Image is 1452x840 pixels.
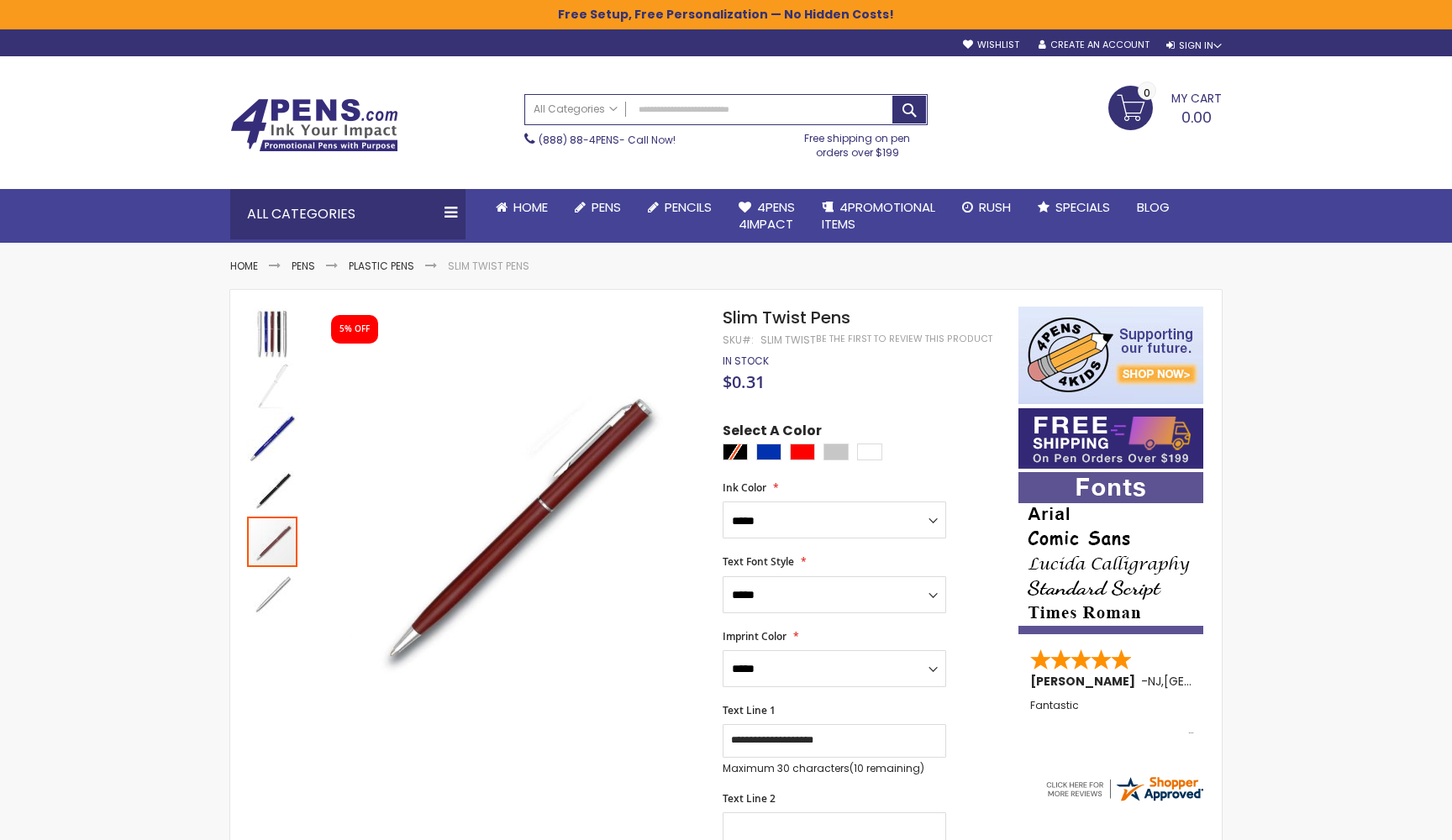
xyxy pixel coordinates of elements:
a: Pens [292,259,315,273]
img: font-personalization-examples [1018,472,1203,634]
span: In stock [723,354,769,368]
div: All Categories [230,189,466,239]
img: 4pens 4 kids [1018,307,1203,404]
div: Slim Twist [760,333,816,347]
span: [GEOGRAPHIC_DATA] [1164,673,1287,690]
a: Pencils [634,189,725,226]
a: Plastic Pens [349,259,414,273]
a: 4PROMOTIONALITEMS [808,189,949,244]
span: Text Line 2 [723,791,776,806]
div: Red [790,444,815,460]
a: Pens [561,189,634,226]
a: 0.00 0 [1108,86,1222,128]
span: Pens [592,198,621,216]
a: All Categories [525,95,626,123]
div: Slim Twist Pens [247,567,297,619]
iframe: Google Customer Reviews [1313,795,1452,840]
div: Slim Twist Pens [247,411,299,463]
strong: SKU [723,333,754,347]
img: Slim Twist Pens [247,465,297,515]
img: Free shipping on orders over $199 [1018,408,1203,469]
span: [PERSON_NAME] [1030,673,1141,690]
div: Sign In [1166,39,1222,52]
div: Blue [756,444,781,460]
div: Slim Twist Pens [247,359,299,411]
span: Imprint Color [723,629,786,643]
span: Pencils [665,198,712,216]
img: Slim Twist Pens [247,308,297,359]
a: (888) 88-4PENS [539,133,619,147]
div: Fantastic [1030,700,1193,736]
a: Home [482,189,561,226]
img: Slim Twist Pens [247,569,297,619]
span: Ink Color [723,480,766,495]
span: Home [513,198,548,216]
span: Text Font Style [723,554,794,569]
a: Wishlist [963,39,1019,51]
span: All Categories [534,102,618,116]
img: 4pens.com widget logo [1044,774,1205,804]
a: Create an Account [1039,39,1149,51]
span: Text Line 1 [723,703,776,717]
a: Blog [1123,189,1183,226]
span: 0.00 [1181,107,1212,128]
p: Maximum 30 characters [723,762,946,775]
div: Slim Twist Pens [247,515,299,567]
div: Silver [823,444,849,460]
span: Blog [1137,198,1170,216]
img: Slim Twist Pens [316,331,700,715]
a: 4Pens4impact [725,189,808,244]
span: $0.31 [723,370,765,393]
div: Slim Twist Pens [247,307,299,359]
span: - , [1141,673,1287,690]
span: Specials [1055,198,1110,216]
span: (10 remaining) [850,761,924,775]
span: Rush [979,198,1011,216]
img: Slim Twist Pens [247,360,297,411]
a: Rush [949,189,1024,226]
div: Slim Twist Pens [247,463,299,515]
span: 4PROMOTIONAL ITEMS [822,198,935,233]
span: NJ [1148,673,1161,690]
a: Specials [1024,189,1123,226]
a: Be the first to review this product [816,333,992,345]
img: Slim Twist Pens [247,412,297,463]
a: Home [230,259,258,273]
span: - Call Now! [539,133,676,147]
a: 4pens.com certificate URL [1044,793,1205,807]
span: Select A Color [723,422,822,444]
span: 0 [1144,85,1150,101]
div: Free shipping on pen orders over $199 [787,125,929,159]
span: Slim Twist Pens [723,306,850,329]
div: 5% OFF [339,323,370,335]
div: Availability [723,354,769,368]
li: Slim Twist Pens [448,260,529,273]
img: 4Pens Custom Pens and Promotional Products [230,98,398,152]
div: White [857,444,882,460]
span: 4Pens 4impact [739,198,795,233]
